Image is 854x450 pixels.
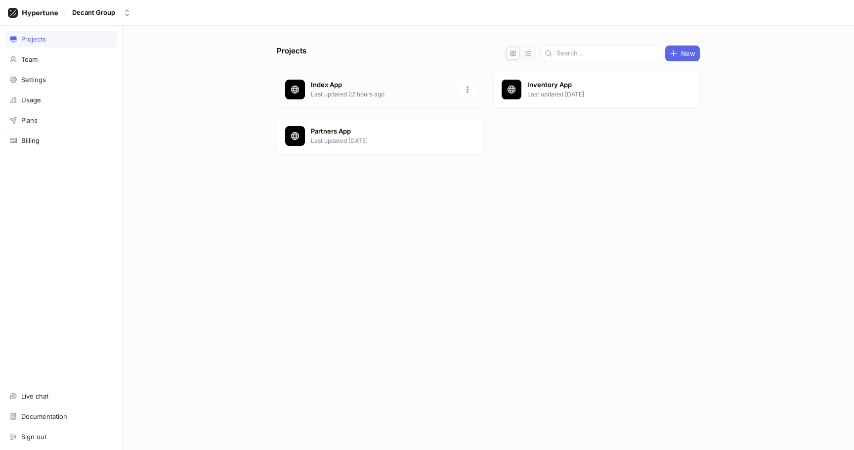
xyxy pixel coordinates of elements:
a: Team [5,51,117,68]
div: Billing [21,136,40,144]
a: Projects [5,31,117,47]
div: Sign out [21,433,46,441]
a: Usage [5,91,117,108]
button: Decant Group [68,4,135,21]
p: Last updated [DATE] [311,136,454,145]
p: Index App [311,80,454,90]
p: Inventory App [527,80,671,90]
a: Billing [5,132,117,149]
input: Search... [556,48,657,58]
p: Last updated [DATE] [527,90,671,99]
span: New [681,50,695,56]
a: Documentation [5,408,117,425]
p: Partners App [311,127,454,136]
div: Plans [21,116,38,124]
a: Plans [5,112,117,129]
div: Usage [21,96,41,104]
a: Settings [5,71,117,88]
p: Projects [277,45,306,61]
div: Documentation [21,412,67,420]
div: Team [21,55,38,63]
button: New [665,45,700,61]
div: Projects [21,35,46,43]
p: Last updated 22 hours ago [311,90,454,99]
div: Live chat [21,392,48,400]
div: Settings [21,76,46,84]
div: Decant Group [72,8,115,17]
